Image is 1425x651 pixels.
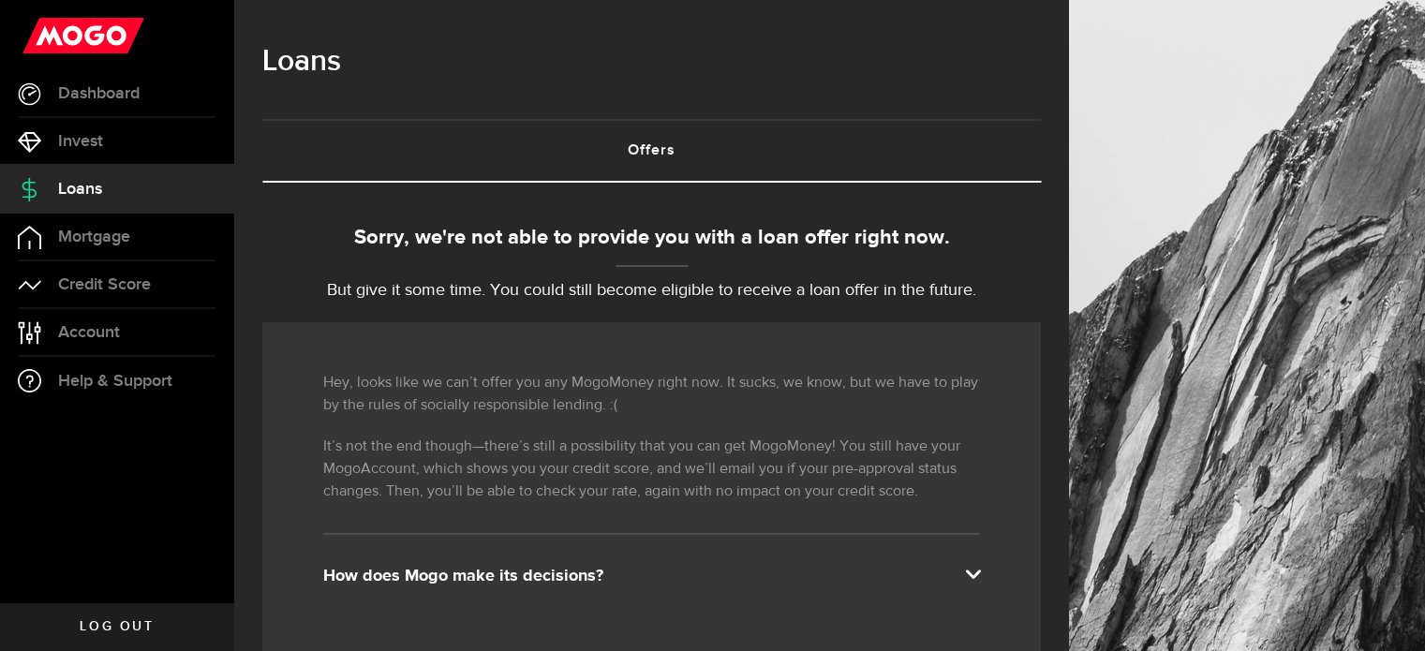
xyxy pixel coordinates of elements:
ul: Tabs Navigation [262,119,1041,183]
span: Credit Score [58,276,151,293]
div: How does Mogo make its decisions? [323,565,980,587]
span: Dashboard [58,85,140,102]
p: But give it some time. You could still become eligible to receive a loan offer in the future. [262,278,1041,303]
p: Hey, looks like we can’t offer you any MogoMoney right now. It sucks, we know, but we have to pla... [323,372,980,417]
h1: Loans [262,37,1041,86]
span: Invest [58,133,103,150]
span: Help & Support [58,373,172,390]
p: It’s not the end though—there’s still a possibility that you can get MogoMoney! You still have yo... [323,436,980,503]
span: Log out [80,620,154,633]
div: Sorry, we're not able to provide you with a loan offer right now. [262,223,1041,254]
iframe: LiveChat chat widget [1346,572,1425,651]
span: Account [58,324,120,341]
span: Loans [58,181,102,198]
a: Offers [262,121,1041,181]
span: Mortgage [58,229,130,245]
